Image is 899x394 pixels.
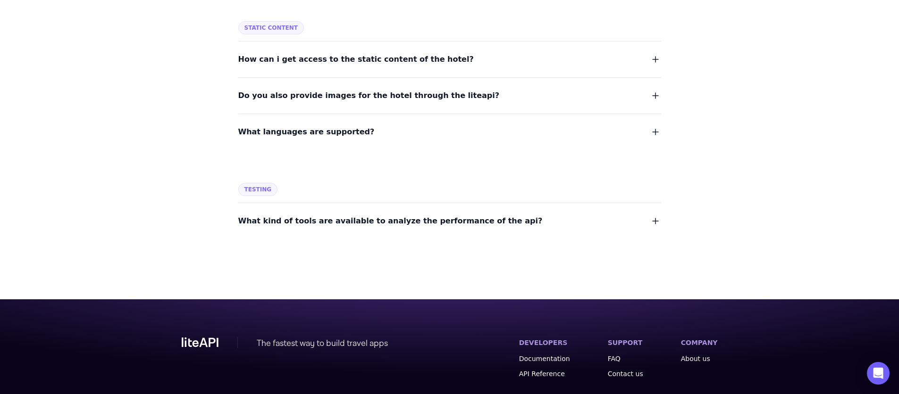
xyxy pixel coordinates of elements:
a: Documentation [519,354,570,363]
span: How can i get access to the static content of the hotel? [238,53,474,66]
span: Do you also provide images for the hotel through the liteapi? [238,89,500,102]
span: Testing [238,183,278,196]
button: How can i get access to the static content of the hotel? [238,53,661,66]
a: FAQ [608,354,643,363]
span: What languages are supported? [238,125,375,139]
button: What kind of tools are available to analyze the performance of the api? [238,214,661,228]
span: What kind of tools are available to analyze the performance of the api? [238,214,543,228]
label: DEVELOPERS [519,339,568,346]
button: What languages are supported? [238,125,661,139]
label: COMPANY [681,339,718,346]
span: Static Content [238,21,304,34]
button: Do you also provide images for the hotel through the liteapi? [238,89,661,102]
div: Open Intercom Messenger [867,362,890,385]
a: About us [681,354,718,363]
a: API Reference [519,369,570,378]
div: The fastest way to build travel apps [257,337,388,350]
label: SUPPORT [608,339,643,346]
a: Contact us [608,369,643,378]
